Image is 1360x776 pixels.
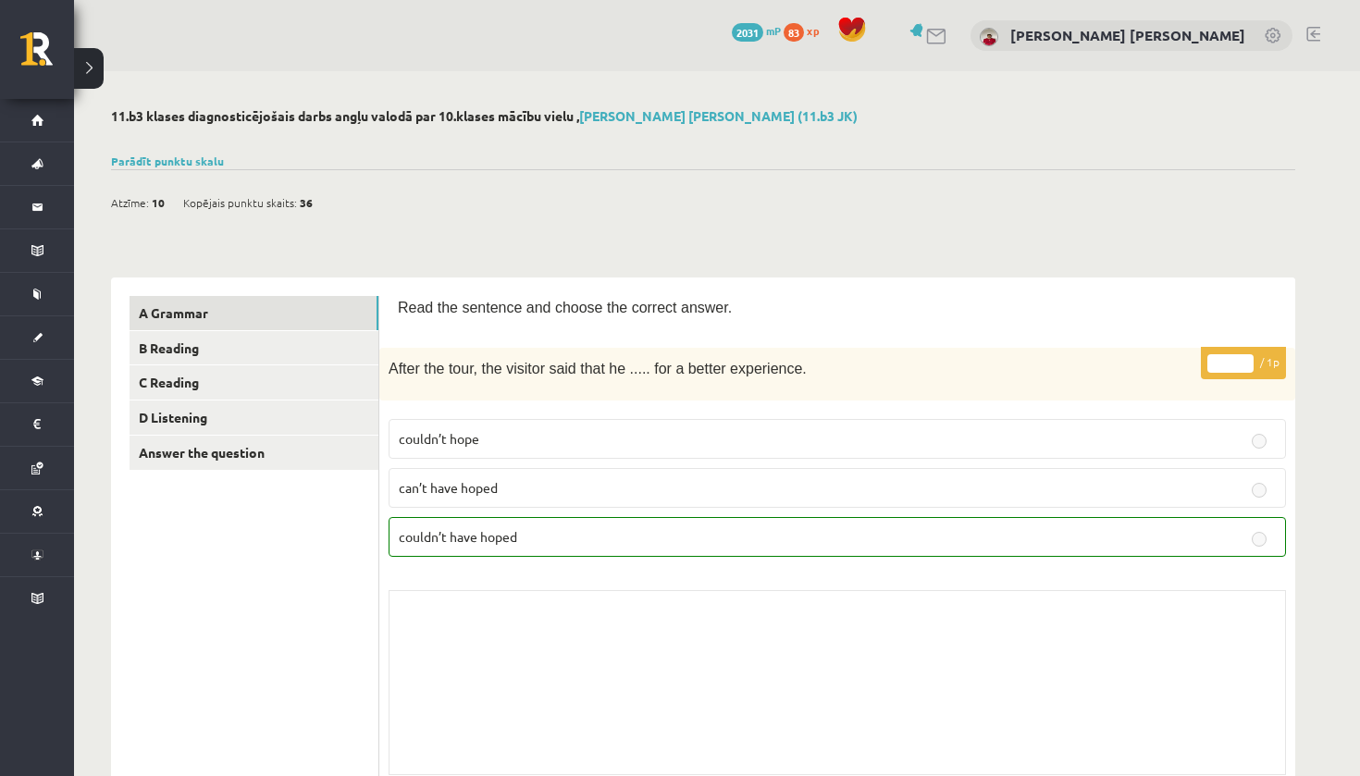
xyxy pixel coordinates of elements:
[1010,26,1245,44] a: [PERSON_NAME] [PERSON_NAME]
[807,23,819,38] span: xp
[784,23,804,42] span: 83
[399,479,498,496] span: can’t have hoped
[398,300,732,315] span: Read the sentence and choose the correct answer.
[399,430,479,447] span: couldn’t hope
[130,365,378,400] a: C Reading
[766,23,781,38] span: mP
[399,528,517,545] span: couldn’t have hoped
[389,361,807,376] span: After the tour, the visitor said that he ..... for a better experience.
[732,23,763,42] span: 2031
[183,189,297,216] span: Kopējais punktu skaits:
[152,189,165,216] span: 10
[111,108,1295,124] h2: 11.b3 klases diagnosticējošais darbs angļu valodā par 10.klases mācību vielu ,
[130,400,378,435] a: D Listening
[111,189,149,216] span: Atzīme:
[1252,434,1267,449] input: couldn’t hope
[300,189,313,216] span: 36
[130,296,378,330] a: A Grammar
[20,32,74,79] a: Rīgas 1. Tālmācības vidusskola
[784,23,828,38] a: 83 xp
[1252,532,1267,547] input: couldn’t have hoped
[130,436,378,470] a: Answer the question
[1252,483,1267,498] input: can’t have hoped
[732,23,781,38] a: 2031 mP
[1201,347,1286,379] p: / 1p
[130,331,378,365] a: B Reading
[980,28,998,46] img: Olivers Larss Šēnbergs
[579,107,858,124] a: [PERSON_NAME] [PERSON_NAME] (11.b3 JK)
[111,154,224,168] a: Parādīt punktu skalu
